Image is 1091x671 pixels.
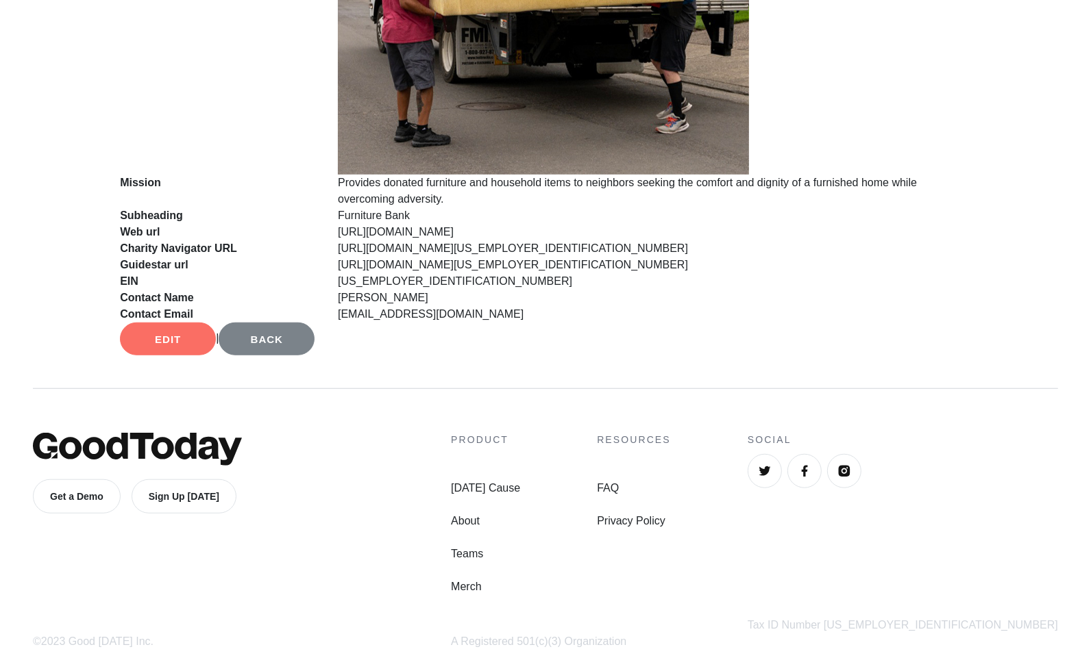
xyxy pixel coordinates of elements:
dd: [US_EMPLOYER_IDENTIFICATION_NUMBER] [328,273,981,290]
div: A Registered 501(c)(3) Organization [451,633,748,650]
dd: Provides donated furniture and household items to neighbors seeking the comfort and dignity of a ... [328,175,981,207]
dt: Contact Name [110,290,328,306]
h4: Social [748,433,1058,447]
a: [DATE] Cause [451,480,520,496]
a: FAQ [597,480,671,496]
img: Facebook [798,464,811,478]
dd: [EMAIL_ADDRESS][DOMAIN_NAME] [328,306,981,322]
a: Sign Up [DATE] [132,479,236,514]
div: | [120,322,971,355]
dt: Guidestar url [110,257,328,273]
img: Twitter [758,464,772,478]
dd: [PERSON_NAME] [328,290,981,306]
dd: [URL][DOMAIN_NAME] [328,224,981,240]
div: ©2023 Good [DATE] Inc. [33,633,451,650]
a: Back [219,322,315,355]
a: Instagram [827,454,861,488]
a: Twitter [748,454,782,488]
a: Edit [120,322,216,355]
dd: [URL][DOMAIN_NAME][US_EMPLOYER_IDENTIFICATION_NUMBER] [328,257,981,273]
a: Facebook [787,454,822,488]
a: Teams [451,546,520,562]
img: GoodToday [33,433,242,466]
dt: Web url [110,224,328,240]
dd: [URL][DOMAIN_NAME][US_EMPLOYER_IDENTIFICATION_NUMBER] [328,240,981,257]
dt: Mission [110,175,328,207]
h4: Resources [597,433,671,447]
a: Get a Demo [33,479,121,514]
img: Instagram [837,464,851,478]
a: Privacy Policy [597,513,671,529]
dt: EIN [110,273,328,290]
dt: Subheading [110,207,328,224]
dd: Furniture Bank [328,207,981,224]
dt: Contact Email [110,306,328,322]
a: Merch [451,579,520,595]
h4: Product [451,433,520,447]
div: Tax ID Number [US_EMPLOYER_IDENTIFICATION_NUMBER] [748,617,1058,633]
dt: Charity Navigator URL [110,240,328,257]
a: About [451,513,520,529]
